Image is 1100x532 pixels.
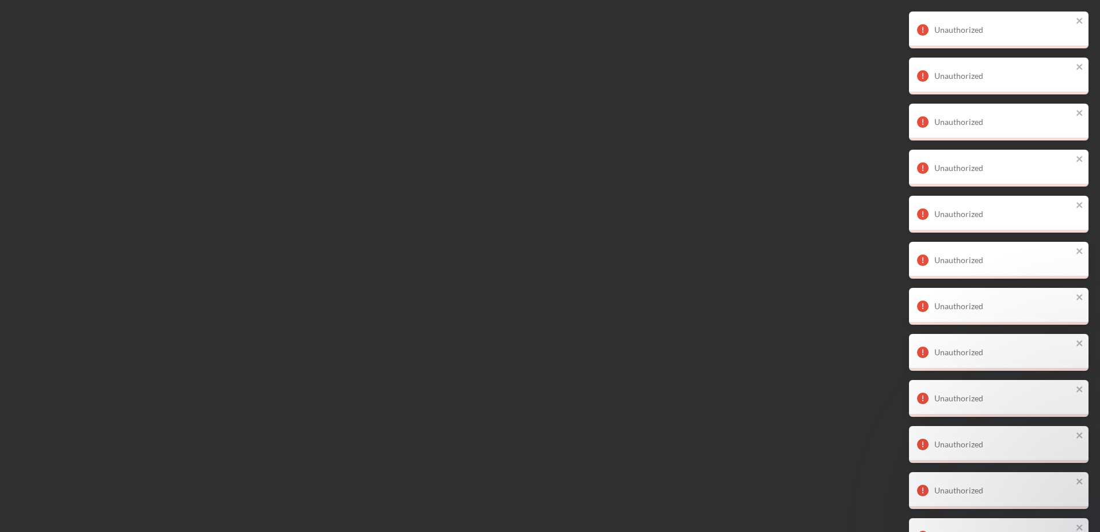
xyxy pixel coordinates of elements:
div: Unauthorized [934,440,1072,449]
div: Unauthorized [934,25,1072,35]
div: Unauthorized [934,302,1072,311]
button: close [1076,477,1084,488]
button: close [1076,292,1084,303]
div: Unauthorized [934,71,1072,81]
iframe: Intercom live chat [1061,481,1088,509]
button: close [1076,108,1084,119]
div: Unauthorized [934,117,1072,127]
div: Unauthorized [934,486,1072,495]
button: close [1076,385,1084,396]
div: Unauthorized [934,164,1072,173]
button: close [1076,154,1084,165]
button: close [1076,339,1084,349]
button: close [1076,431,1084,442]
button: close [1076,62,1084,73]
div: Unauthorized [934,210,1072,219]
button: close [1076,200,1084,211]
div: Unauthorized [934,394,1072,403]
button: close [1076,16,1084,27]
div: Unauthorized [934,348,1072,357]
div: Unauthorized [934,256,1072,265]
button: close [1076,246,1084,257]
